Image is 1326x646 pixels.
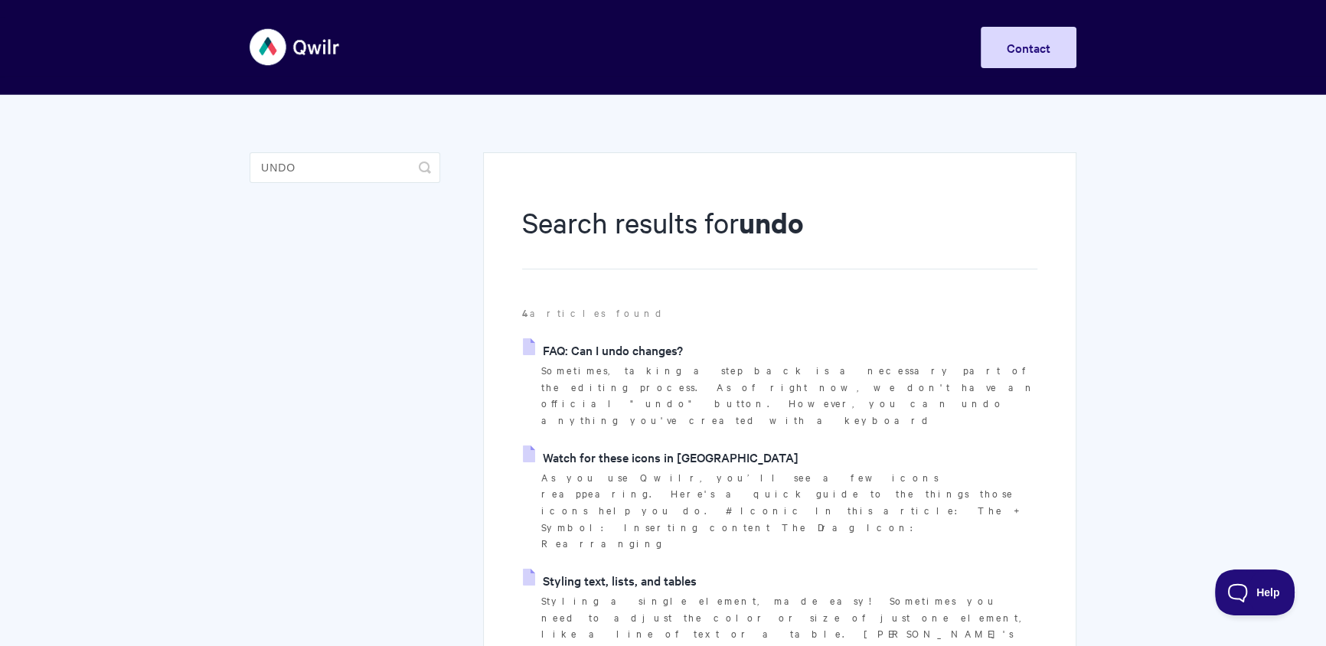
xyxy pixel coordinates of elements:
[541,362,1037,429] p: Sometimes, taking a step back is a necessary part of the editing process. As of right now, we don...
[522,305,1037,321] p: articles found
[739,204,804,241] strong: undo
[523,338,683,361] a: FAQ: Can I undo changes?
[250,18,341,76] img: Qwilr Help Center
[250,152,440,183] input: Search
[522,305,530,320] strong: 4
[523,445,799,468] a: Watch for these icons in [GEOGRAPHIC_DATA]
[541,469,1037,553] p: As you use Qwilr, you’ll see a few icons reappearing. Here's a quick guide to the things those ic...
[1215,569,1295,615] iframe: Toggle Customer Support
[523,569,697,592] a: Styling text, lists, and tables
[981,27,1076,68] a: Contact
[522,203,1037,269] h1: Search results for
